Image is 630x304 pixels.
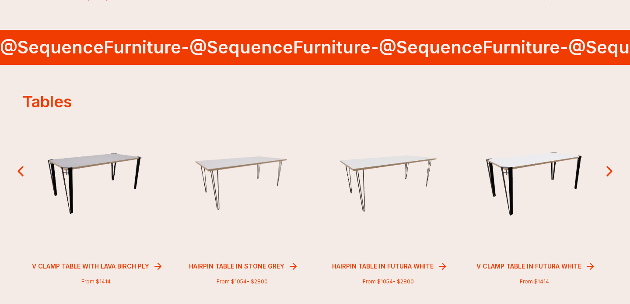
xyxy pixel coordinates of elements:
[315,278,461,285] p: From $ 1054
[482,149,586,218] img: prd
[461,278,607,285] p: From $ 1414
[44,150,148,217] img: prd
[473,258,585,274] h3: V Clamp Table in Futura White
[393,278,414,284] span: - $ 2800
[28,258,153,274] h3: V Clamp Table with Lava birch ply
[190,152,294,214] img: prd
[189,36,371,58] a: @SequenceFurniture
[329,258,437,274] h3: Hairpin Table in Futura White
[336,152,440,214] img: prd
[247,278,268,284] span: - $ 2800
[315,110,461,285] a: prdHairpin Table in Futura WhiteFrom $1054- $2800
[379,36,560,58] a: @SequenceFurniture
[169,110,315,285] a: prdHairpin Table in Stone GreyFrom $1054- $2800
[23,110,169,285] a: prdV Clamp Table with Lava birch plyFrom $1414
[461,110,607,285] a: prdV Clamp Table in Futura WhiteFrom $1414
[379,30,568,65] p: -
[23,278,169,285] p: From $ 1414
[169,278,315,285] p: From $ 1054
[189,30,379,65] p: -
[185,258,288,274] h3: Hairpin Table in Stone Grey
[23,93,607,110] h2: Tables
